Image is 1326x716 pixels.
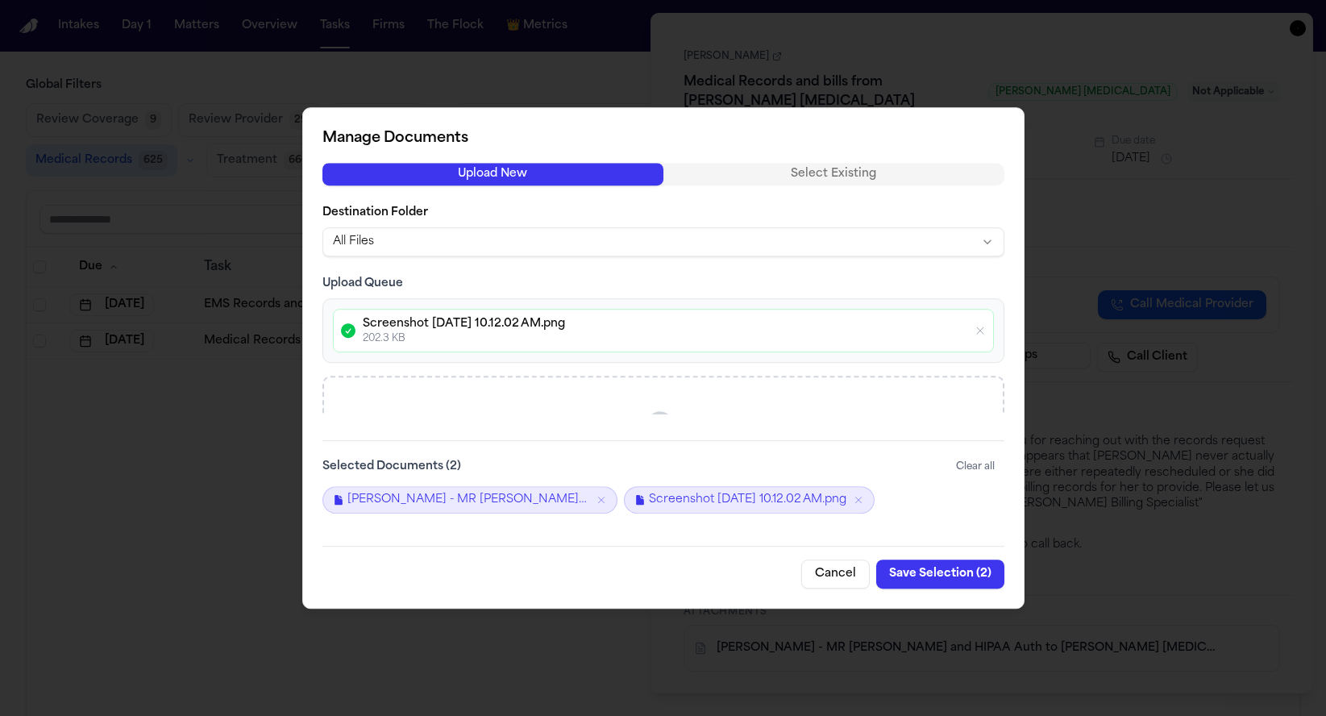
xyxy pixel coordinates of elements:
[363,332,967,345] p: 202.3 KB
[322,205,1004,221] label: Destination Folder
[322,276,1004,292] h3: Upload Queue
[649,492,846,508] span: Screenshot [DATE] 10.12.02 AM.png
[322,459,461,475] label: Selected Documents ( 2 )
[801,560,870,589] button: Cancel
[322,127,1004,150] h2: Manage Documents
[363,316,967,332] p: Screenshot [DATE] 10.12.02 AM.png
[946,454,1004,480] button: Clear all
[876,560,1004,589] button: Save Selection (2)
[663,163,1004,185] button: Select Existing
[596,494,607,506] button: Remove D. Smith - MR Request and HIPAA Auth to Ruffini Chiropractic - 6.26.25 and 8.25.25
[347,492,589,508] span: [PERSON_NAME] - MR [PERSON_NAME] and HIPAA Auth to [PERSON_NAME] [MEDICAL_DATA] - [DATE] and [DATE]
[322,163,663,185] button: Upload New
[853,494,864,506] button: Remove Screenshot 2025-09-26 at 10.12.02 AM.png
